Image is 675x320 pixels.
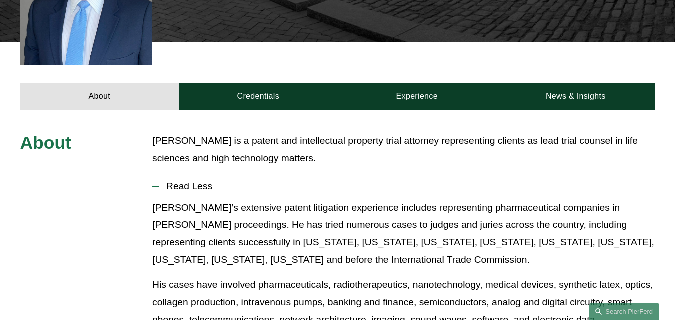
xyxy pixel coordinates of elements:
[496,83,655,110] a: News & Insights
[179,83,337,110] a: Credentials
[20,83,179,110] a: About
[20,133,71,153] span: About
[152,199,655,269] p: [PERSON_NAME]’s extensive patent litigation experience includes representing pharmaceutical compa...
[159,181,655,192] span: Read Less
[152,132,655,167] p: [PERSON_NAME] is a patent and intellectual property trial attorney representing clients as lead t...
[589,303,659,320] a: Search this site
[152,173,655,199] button: Read Less
[337,83,496,110] a: Experience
